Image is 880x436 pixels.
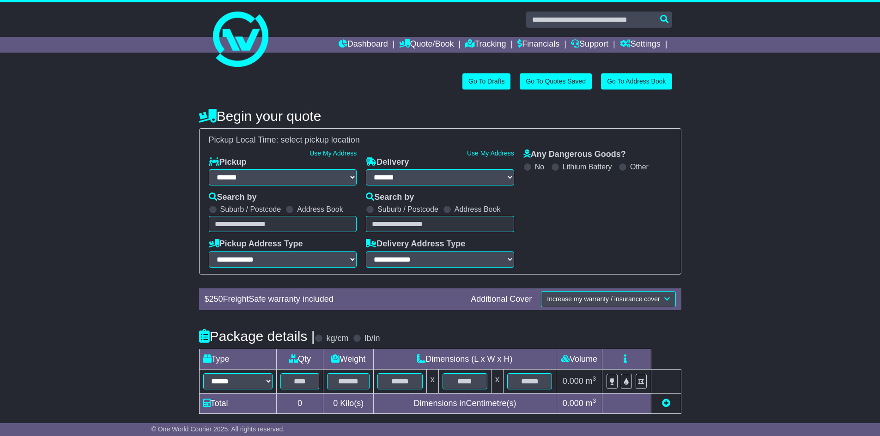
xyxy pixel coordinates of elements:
[374,393,556,413] td: Dimensions in Centimetre(s)
[209,157,247,167] label: Pickup
[517,37,559,53] a: Financials
[152,425,285,433] span: © One World Courier 2025. All rights reserved.
[323,349,374,369] td: Weight
[326,334,348,344] label: kg/cm
[209,192,257,203] label: Search by
[199,108,681,124] h4: Begin your quote
[535,162,544,171] label: No
[209,294,223,304] span: 250
[520,73,592,90] a: Go To Quotes Saved
[586,376,596,386] span: m
[563,399,583,408] span: 0.000
[563,162,612,171] label: Lithium Battery
[333,399,338,408] span: 0
[323,393,374,413] td: Kilo(s)
[199,328,315,344] h4: Package details |
[662,399,670,408] a: Add new item
[563,376,583,386] span: 0.000
[630,162,649,171] label: Other
[364,334,380,344] label: lb/in
[593,397,596,404] sup: 3
[547,295,660,303] span: Increase my warranty / insurance cover
[366,192,414,203] label: Search by
[276,349,323,369] td: Qty
[366,239,465,249] label: Delivery Address Type
[426,369,438,393] td: x
[199,349,276,369] td: Type
[556,349,602,369] td: Volume
[462,73,510,90] a: Go To Drafts
[377,205,438,214] label: Suburb / Postcode
[492,369,504,393] td: x
[399,37,454,53] a: Quote/Book
[466,294,536,305] div: Additional Cover
[455,205,501,214] label: Address Book
[276,393,323,413] td: 0
[374,349,556,369] td: Dimensions (L x W x H)
[467,149,514,157] a: Use My Address
[620,37,661,53] a: Settings
[523,149,626,160] label: Any Dangerous Goods?
[209,239,303,249] label: Pickup Address Type
[220,205,281,214] label: Suburb / Postcode
[593,375,596,382] sup: 3
[281,135,360,144] span: select pickup location
[297,205,343,214] label: Address Book
[541,291,675,307] button: Increase my warranty / insurance cover
[200,294,467,305] div: $ FreightSafe warranty included
[366,157,409,167] label: Delivery
[204,135,676,145] div: Pickup Local Time:
[465,37,506,53] a: Tracking
[571,37,608,53] a: Support
[199,393,276,413] td: Total
[310,149,357,157] a: Use My Address
[586,399,596,408] span: m
[601,73,672,90] a: Go To Address Book
[339,37,388,53] a: Dashboard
